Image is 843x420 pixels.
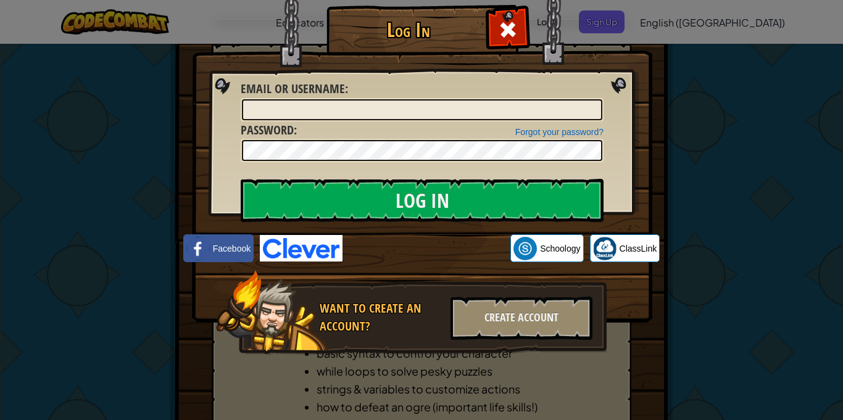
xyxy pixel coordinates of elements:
[343,235,510,262] iframe: Sign in with Google Button
[320,300,443,335] div: Want to create an account?
[241,80,345,97] span: Email or Username
[330,19,487,41] h1: Log In
[593,237,617,260] img: classlink-logo-small.png
[515,127,604,137] a: Forgot your password?
[241,121,297,139] label: :
[540,242,580,255] span: Schoology
[241,80,348,98] label: :
[186,237,210,260] img: facebook_small.png
[620,242,657,255] span: ClassLink
[451,297,592,340] div: Create Account
[241,179,604,222] input: Log In
[260,235,343,261] img: clever-logo-blue.png
[241,121,294,138] span: Password
[213,242,251,255] span: Facebook
[513,237,537,260] img: schoology.png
